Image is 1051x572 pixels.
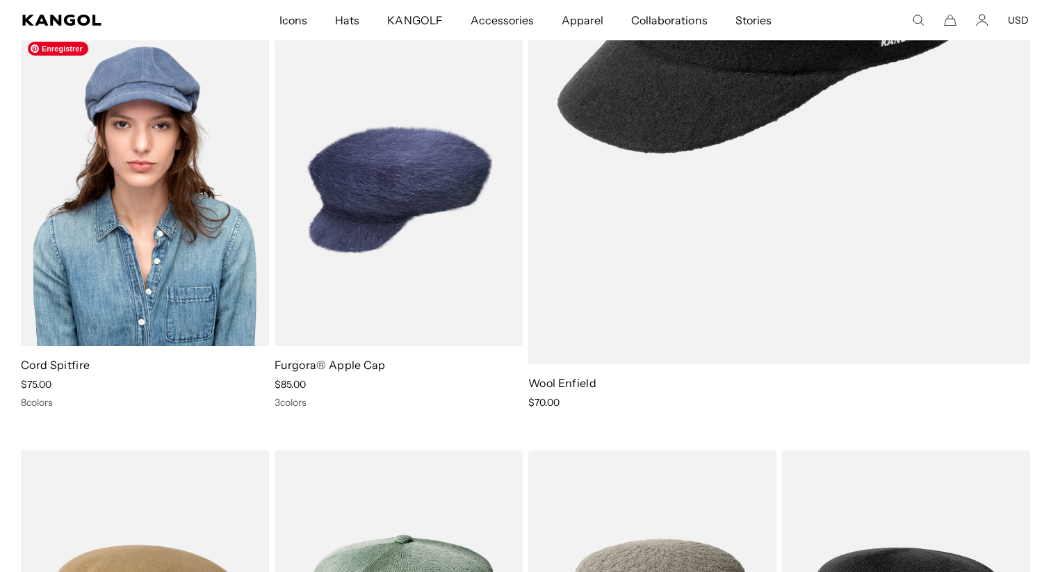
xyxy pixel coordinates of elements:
[28,42,88,56] span: Enregistrer
[21,378,51,391] span: $75.00
[528,396,560,409] span: $70.00
[944,14,956,26] button: Cart
[22,15,184,26] a: Kangol
[1008,14,1029,26] button: USD
[912,14,924,26] summary: Search here
[275,396,523,409] div: 3 colors
[275,378,306,391] span: $85.00
[21,396,269,409] div: 8 colors
[275,35,523,346] img: Furgora® Apple Cap
[21,358,90,372] a: Cord Spitfire
[275,358,386,372] a: Furgora® Apple Cap
[528,376,596,390] a: Wool Enfield
[21,35,269,346] img: Cord Spitfire
[976,14,988,26] a: Account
